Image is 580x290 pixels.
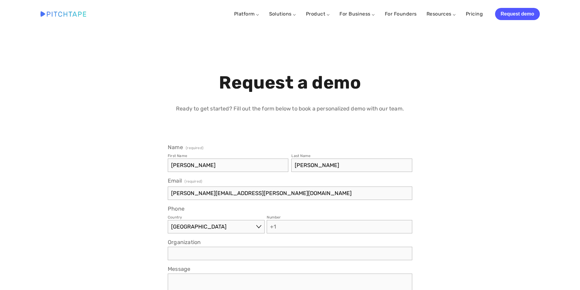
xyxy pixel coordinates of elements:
[186,146,203,150] span: (required)
[168,144,183,151] span: Name
[168,177,182,184] span: Email
[495,8,540,20] a: Request demo
[267,215,281,219] div: Number
[168,239,201,246] span: Organization
[306,11,330,17] a: Product ⌵
[83,104,497,113] p: Ready to get started? Fill out the form below to book a personalized demo with our team.
[234,11,259,17] a: Platform ⌵
[168,154,187,158] div: First Name
[269,11,296,17] a: Solutions ⌵
[427,11,456,17] a: Resources ⌵
[291,154,311,158] div: Last Name
[185,177,202,185] span: (required)
[168,266,190,272] span: Message
[466,9,483,19] a: Pricing
[168,215,182,219] div: Country
[219,72,361,93] strong: Request a demo
[168,205,185,212] span: Phone
[40,11,86,16] img: Pitchtape | Video Submission Management Software
[385,9,417,19] a: For Founders
[267,220,279,233] span: +1
[550,261,580,290] iframe: Chat Widget
[339,11,375,17] a: For Business ⌵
